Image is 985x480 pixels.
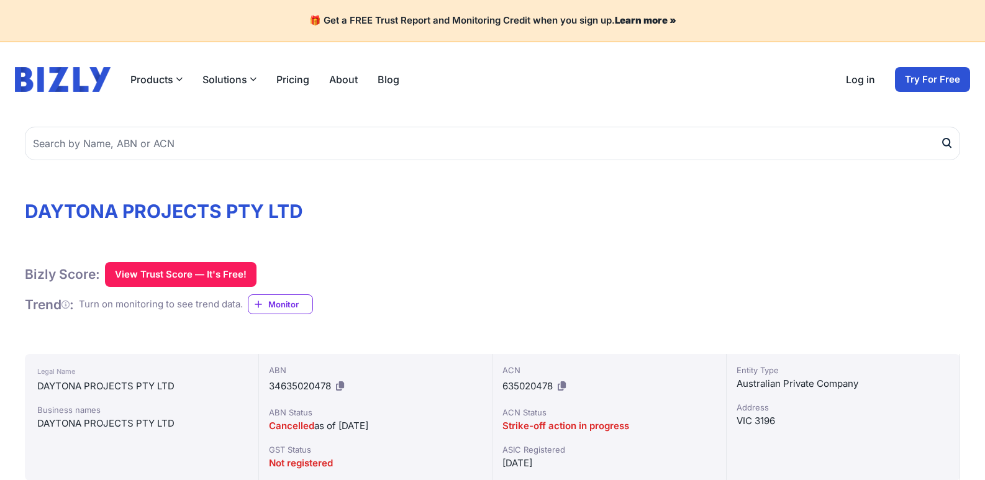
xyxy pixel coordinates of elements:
div: Address [737,401,950,414]
div: as of [DATE] [269,419,483,433]
h4: 🎁 Get a FREE Trust Report and Monitoring Credit when you sign up. [15,15,970,27]
a: Pricing [276,72,309,87]
span: Monitor [268,298,312,310]
div: ACN Status [502,406,716,419]
a: Blog [378,72,399,87]
button: View Trust Score — It's Free! [105,262,256,287]
div: Business names [37,404,246,416]
a: Try For Free [895,67,970,92]
a: Learn more » [615,14,676,26]
h1: Trend : [25,296,74,313]
span: Not registered [269,457,333,469]
div: ACN [502,364,716,376]
div: Entity Type [737,364,950,376]
div: ASIC Registered [502,443,716,456]
h1: Bizly Score: [25,266,100,283]
span: Cancelled [269,420,314,432]
div: Turn on monitoring to see trend data. [79,297,243,312]
span: 34635020478 [269,380,331,392]
button: Solutions [202,72,256,87]
span: 635020478 [502,380,553,392]
button: Products [130,72,183,87]
a: Monitor [248,294,313,314]
a: About [329,72,358,87]
div: DAYTONA PROJECTS PTY LTD [37,379,246,394]
div: ABN Status [269,406,483,419]
div: ABN [269,364,483,376]
a: Log in [846,72,875,87]
h1: DAYTONA PROJECTS PTY LTD [25,200,960,222]
div: [DATE] [502,456,716,471]
div: VIC 3196 [737,414,950,428]
input: Search by Name, ABN or ACN [25,127,960,160]
div: GST Status [269,443,483,456]
div: DAYTONA PROJECTS PTY LTD [37,416,246,431]
div: Legal Name [37,364,246,379]
span: Strike-off action in progress [502,420,629,432]
div: Australian Private Company [737,376,950,391]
